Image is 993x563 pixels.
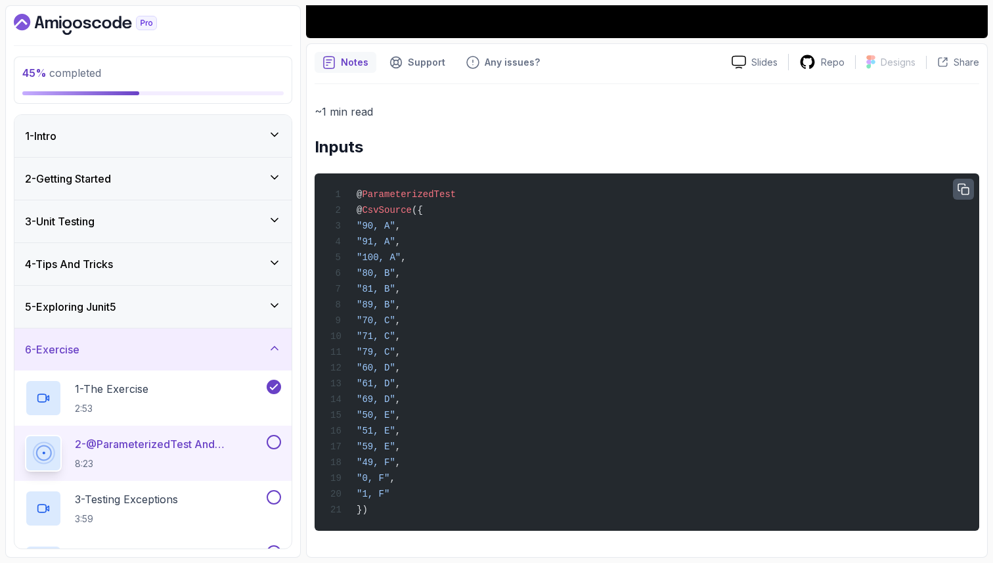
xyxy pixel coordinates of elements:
span: , [395,410,401,420]
span: "90, A" [357,221,395,231]
span: , [395,426,401,436]
p: Slides [751,56,778,69]
span: , [395,236,401,247]
p: 2 - @ParameterizedTest and @CsvSource [75,436,264,452]
a: Slides [721,55,788,69]
span: , [389,473,395,484]
span: "49, F" [357,457,395,468]
p: 2:53 [75,402,148,415]
p: 3 - Testing Exceptions [75,491,178,507]
p: Support [408,56,445,69]
h3: 5 - Exploring Junit5 [25,299,116,315]
span: , [395,331,401,342]
span: , [395,268,401,279]
span: "89, B" [357,300,395,310]
span: , [395,441,401,452]
button: 2-Getting Started [14,158,292,200]
p: Any issues? [485,56,540,69]
button: Feedback button [458,52,548,73]
span: completed [22,66,101,79]
span: "70, C" [357,315,395,326]
span: "69, D" [357,394,395,405]
a: Dashboard [14,14,187,35]
button: 4-Tips And Tricks [14,243,292,285]
span: "80, B" [357,268,395,279]
span: "79, C" [357,347,395,357]
span: CsvSource [362,205,412,215]
span: "0, F" [357,473,389,484]
span: , [395,284,401,294]
span: , [395,315,401,326]
span: "91, A" [357,236,395,247]
button: Share [926,56,979,69]
span: "1, F" [357,489,389,499]
span: , [395,347,401,357]
span: , [395,378,401,389]
h3: 6 - Exercise [25,342,79,357]
span: , [395,300,401,310]
p: Designs [881,56,916,69]
span: "100, A" [357,252,401,263]
span: , [395,221,401,231]
h3: 4 - Tips And Tricks [25,256,113,272]
a: Repo [789,54,855,70]
p: 1 - The Exercise [75,381,148,397]
button: 6-Exercise [14,328,292,371]
button: Support button [382,52,453,73]
button: 1-The Exercise2:53 [25,380,281,417]
p: 4 - calculateAverage() Test [75,547,206,562]
span: }) [357,505,368,515]
span: 45 % [22,66,47,79]
span: "61, D" [357,378,395,389]
span: "60, D" [357,363,395,373]
button: 3-Testing Exceptions3:59 [25,490,281,527]
span: @ [357,205,362,215]
span: "71, C" [357,331,395,342]
p: 3:59 [75,512,178,526]
span: ({ [412,205,423,215]
span: ParameterizedTest [362,189,456,200]
button: notes button [315,52,376,73]
p: Notes [341,56,368,69]
h3: 2 - Getting Started [25,171,111,187]
span: , [401,252,406,263]
p: ~1 min read [315,102,979,121]
h2: Inputs [315,137,979,158]
span: "50, E" [357,410,395,420]
p: 8:23 [75,457,264,470]
span: , [395,363,401,373]
h3: 3 - Unit Testing [25,214,95,229]
button: 3-Unit Testing [14,200,292,242]
h3: 1 - Intro [25,128,56,144]
span: @ [357,189,362,200]
span: , [395,457,401,468]
span: "51, E" [357,426,395,436]
p: Repo [821,56,845,69]
button: 2-@ParameterizedTest and @CsvSource8:23 [25,435,281,472]
span: , [395,394,401,405]
span: "59, E" [357,441,395,452]
button: 5-Exploring Junit5 [14,286,292,328]
span: "81, B" [357,284,395,294]
p: Share [954,56,979,69]
button: 1-Intro [14,115,292,157]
